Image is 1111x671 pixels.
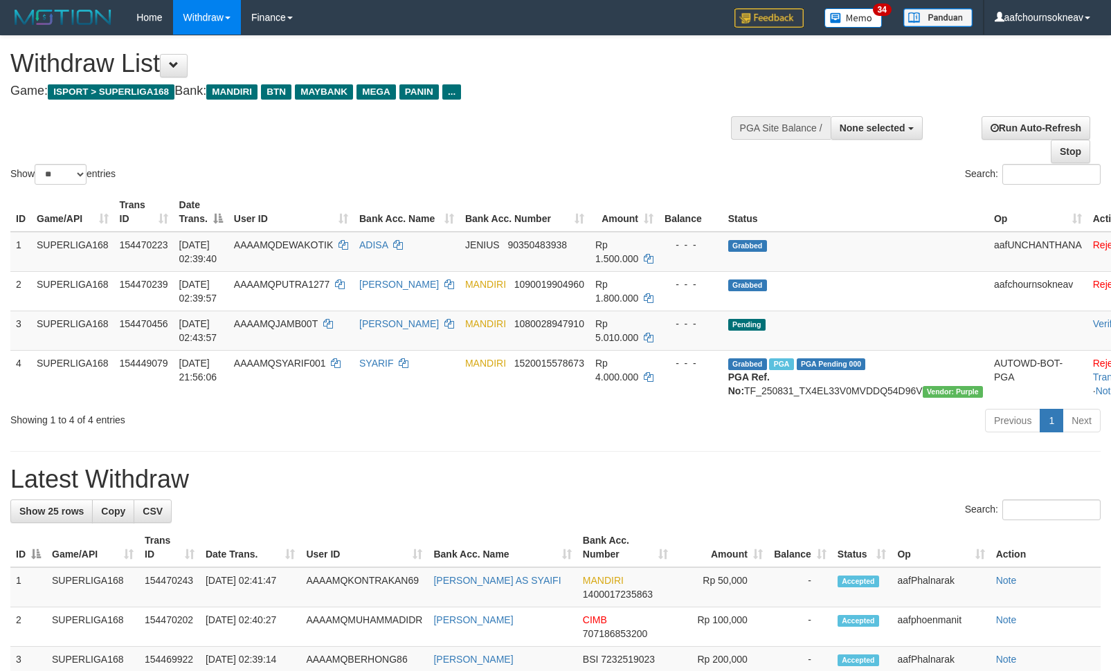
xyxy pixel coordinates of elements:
div: - - - [665,317,717,331]
a: [PERSON_NAME] [359,318,439,329]
span: AAAAMQJAMB00T [234,318,318,329]
th: User ID: activate to sort column ascending [300,528,428,567]
a: Next [1063,409,1101,432]
td: Rp 100,000 [674,607,768,647]
span: Accepted [838,654,879,666]
span: BTN [261,84,291,100]
button: None selected [831,116,923,140]
select: Showentries [35,164,87,185]
th: Trans ID: activate to sort column ascending [139,528,200,567]
td: [DATE] 02:40:27 [200,607,301,647]
span: Grabbed [728,279,767,291]
span: MANDIRI [465,358,506,369]
a: Show 25 rows [10,499,93,523]
th: Status [723,192,988,232]
span: CIMB [583,614,607,625]
td: AUTOWD-BOT-PGA [988,350,1087,403]
td: aafchournsokneav [988,271,1087,311]
span: MANDIRI [465,318,506,329]
label: Search: [965,499,1101,520]
span: Rp 1.500.000 [595,239,638,264]
div: - - - [665,277,717,291]
th: Amount: activate to sort column ascending [674,528,768,567]
span: MEGA [356,84,396,100]
th: Balance [659,192,723,232]
a: Note [996,614,1017,625]
span: 154470456 [120,318,168,329]
span: AAAAMQPUTRA1277 [234,279,330,290]
img: Feedback.jpg [734,8,804,28]
span: 34 [873,3,892,16]
a: [PERSON_NAME] [433,614,513,625]
th: ID: activate to sort column descending [10,528,46,567]
td: aafPhalnarak [892,567,990,607]
span: MAYBANK [295,84,353,100]
a: Stop [1051,140,1090,163]
td: SUPERLIGA168 [31,271,114,311]
td: SUPERLIGA168 [31,350,114,403]
a: Run Auto-Refresh [982,116,1090,140]
th: Trans ID: activate to sort column ascending [114,192,174,232]
span: 154449079 [120,358,168,369]
th: User ID: activate to sort column ascending [228,192,354,232]
td: 1 [10,567,46,607]
span: ... [442,84,461,100]
img: panduan.png [903,8,973,27]
span: Grabbed [728,358,767,370]
span: 154470223 [120,239,168,250]
span: MANDIRI [206,84,258,100]
span: Rp 1.800.000 [595,279,638,304]
a: Note [996,654,1017,665]
th: Date Trans.: activate to sort column descending [174,192,228,232]
a: 1 [1040,409,1063,432]
h1: Withdraw List [10,50,727,77]
a: CSV [134,499,172,523]
a: Previous [985,409,1040,432]
span: PANIN [399,84,439,100]
span: JENIUS [465,239,500,250]
td: 3 [10,311,31,350]
a: Note [996,575,1017,586]
h4: Game: Bank: [10,84,727,98]
th: Op: activate to sort column ascending [988,192,1087,232]
span: Copy 1400017235863 to clipboard [583,589,653,600]
span: Rp 5.010.000 [595,318,638,343]
td: 1 [10,232,31,272]
span: [DATE] 02:43:57 [179,318,217,343]
th: Action [991,528,1101,567]
span: 154470239 [120,279,168,290]
td: SUPERLIGA168 [31,311,114,350]
span: Copy [101,506,125,517]
div: PGA Site Balance / [731,116,831,140]
td: 154470243 [139,567,200,607]
span: MANDIRI [465,279,506,290]
label: Search: [965,164,1101,185]
th: ID [10,192,31,232]
span: Copy 90350483938 to clipboard [507,239,567,250]
input: Search: [1002,499,1101,520]
td: Rp 50,000 [674,567,768,607]
h1: Latest Withdraw [10,466,1101,493]
span: CSV [143,506,163,517]
label: Show entries [10,164,116,185]
img: Button%20Memo.svg [824,8,883,28]
a: [PERSON_NAME] [359,279,439,290]
span: [DATE] 21:56:06 [179,358,217,383]
a: ADISA [359,239,388,250]
th: Balance: activate to sort column ascending [768,528,832,567]
th: Op: activate to sort column ascending [892,528,990,567]
span: Copy 707186853200 to clipboard [583,628,647,639]
img: MOTION_logo.png [10,7,116,28]
td: - [768,607,832,647]
th: Status: activate to sort column ascending [832,528,892,567]
td: TF_250831_TX4EL33V0MVDDQ54D96V [723,350,988,403]
span: None selected [840,122,905,134]
td: 2 [10,607,46,647]
span: BSI [583,654,599,665]
a: Copy [92,499,134,523]
td: SUPERLIGA168 [31,232,114,272]
span: Pending [728,319,766,331]
th: Bank Acc. Number: activate to sort column ascending [460,192,590,232]
span: Copy 7232519023 to clipboard [601,654,655,665]
th: Bank Acc. Number: activate to sort column ascending [577,528,674,567]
